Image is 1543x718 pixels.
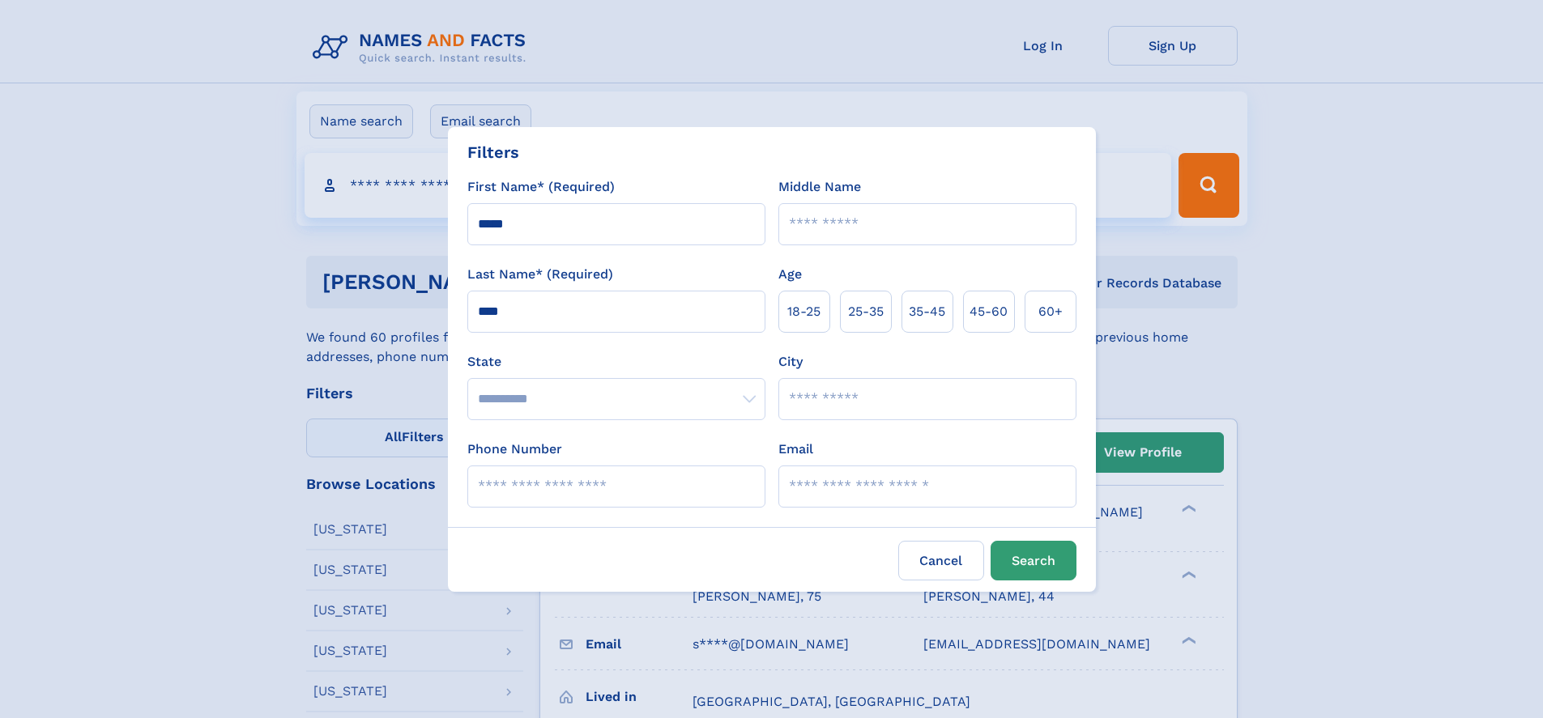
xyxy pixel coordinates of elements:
[1038,302,1063,321] span: 60+
[778,352,803,372] label: City
[909,302,945,321] span: 35‑45
[467,352,765,372] label: State
[898,541,984,580] label: Cancel
[991,541,1076,580] button: Search
[778,265,802,284] label: Age
[467,440,562,459] label: Phone Number
[467,265,613,284] label: Last Name* (Required)
[970,302,1008,321] span: 45‑60
[778,177,861,197] label: Middle Name
[467,140,519,164] div: Filters
[787,302,821,321] span: 18‑25
[848,302,884,321] span: 25‑35
[467,177,615,197] label: First Name* (Required)
[778,440,813,459] label: Email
